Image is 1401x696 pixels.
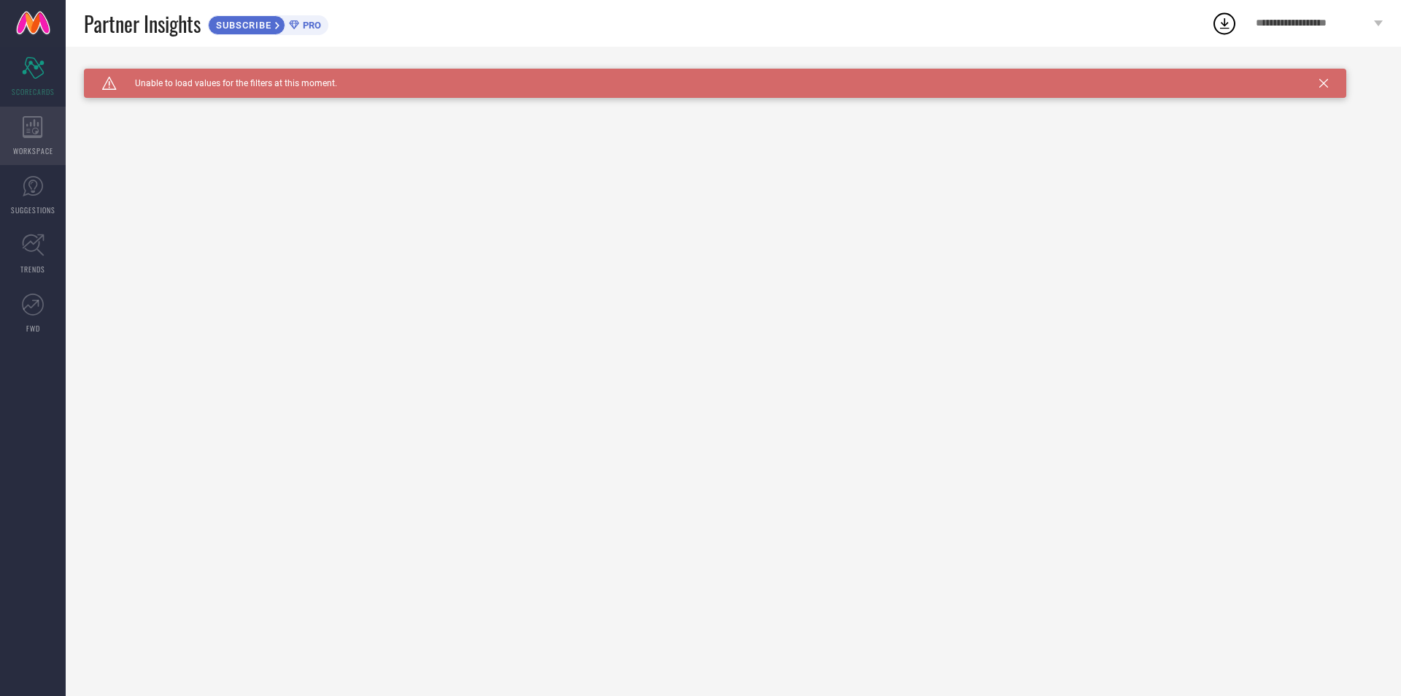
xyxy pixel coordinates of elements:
[209,20,275,31] span: SUBSCRIBE
[13,145,53,156] span: WORKSPACE
[84,9,201,39] span: Partner Insights
[1211,10,1238,37] div: Open download list
[117,78,337,88] span: Unable to load values for the filters at this moment.
[208,12,328,35] a: SUBSCRIBEPRO
[20,264,45,275] span: TRENDS
[12,86,55,97] span: SCORECARDS
[26,323,40,334] span: FWD
[11,204,55,215] span: SUGGESTIONS
[84,69,1383,80] div: Unable to load filters at this moment. Please try later.
[299,20,321,31] span: PRO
